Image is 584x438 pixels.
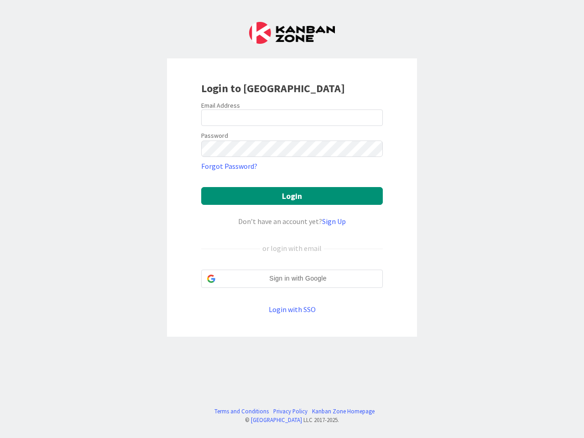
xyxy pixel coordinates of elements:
[201,81,345,95] b: Login to [GEOGRAPHIC_DATA]
[273,407,308,416] a: Privacy Policy
[201,131,228,141] label: Password
[201,101,240,109] label: Email Address
[201,161,257,172] a: Forgot Password?
[214,407,269,416] a: Terms and Conditions
[201,187,383,205] button: Login
[210,416,375,424] div: © LLC 2017- 2025 .
[312,407,375,416] a: Kanban Zone Homepage
[260,243,324,254] div: or login with email
[322,217,346,226] a: Sign Up
[269,305,316,314] a: Login with SSO
[201,270,383,288] div: Sign in with Google
[249,22,335,44] img: Kanban Zone
[201,216,383,227] div: Don’t have an account yet?
[219,274,377,283] span: Sign in with Google
[251,416,302,423] a: [GEOGRAPHIC_DATA]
